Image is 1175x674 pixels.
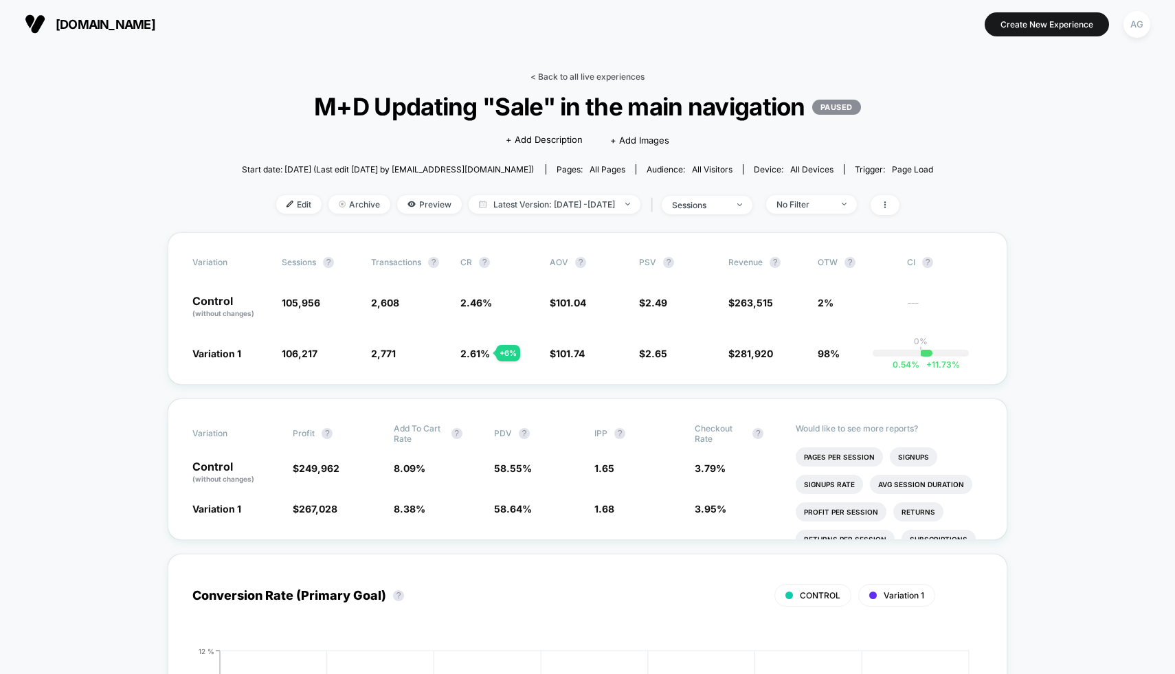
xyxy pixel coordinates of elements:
span: 0.54 % [893,359,919,370]
span: all pages [590,164,625,175]
span: CONTROL [800,590,840,600]
li: Returns [893,502,943,521]
li: Signups Rate [796,475,863,494]
p: Control [192,461,279,484]
button: ? [479,257,490,268]
button: ? [428,257,439,268]
a: < Back to all live experiences [530,71,645,82]
span: $ [639,297,667,308]
span: CR [460,257,472,267]
span: $ [550,297,586,308]
span: Preview [397,195,462,214]
span: 105,956 [282,297,320,308]
span: 101.04 [556,297,586,308]
span: Edit [276,195,322,214]
img: calendar [479,201,486,207]
span: 3.95 % [695,503,726,515]
span: Variation [192,257,268,268]
img: end [737,203,742,206]
span: 98% [818,348,840,359]
span: 2.65 [645,348,667,359]
span: Checkout Rate [695,423,746,444]
span: 2% [818,297,833,308]
span: IPP [594,428,607,438]
div: Trigger: [855,164,933,175]
button: ? [614,428,625,439]
span: Sessions [282,257,316,267]
span: Page Load [892,164,933,175]
span: CI [907,257,983,268]
span: (without changes) [192,475,254,483]
span: Variation 1 [884,590,924,600]
span: PDV [494,428,512,438]
span: 2.49 [645,297,667,308]
span: Variation 1 [192,503,241,515]
span: Transactions [371,257,421,267]
div: No Filter [776,199,831,210]
span: Device: [743,164,844,175]
span: 249,962 [299,462,339,474]
span: $ [728,348,773,359]
button: ? [519,428,530,439]
span: 2,771 [371,348,396,359]
span: Archive [328,195,390,214]
span: $ [293,503,337,515]
span: 281,920 [735,348,773,359]
tspan: 12 % [199,647,214,655]
button: ? [575,257,586,268]
span: 11.73 % [919,359,960,370]
span: + Add Description [506,133,583,147]
button: ? [752,428,763,439]
div: sessions [672,200,727,210]
img: Visually logo [25,14,45,34]
li: Signups [890,447,937,467]
span: AOV [550,257,568,267]
p: 0% [914,336,928,346]
span: 2.46 % [460,297,492,308]
button: [DOMAIN_NAME] [21,13,159,35]
span: 263,515 [735,297,773,308]
button: ? [922,257,933,268]
button: ? [451,428,462,439]
div: AG [1123,11,1150,38]
img: edit [287,201,293,207]
span: 58.55 % [494,462,532,474]
span: (without changes) [192,309,254,317]
img: end [339,201,346,207]
span: Latest Version: [DATE] - [DATE] [469,195,640,214]
span: 267,028 [299,503,337,515]
button: ? [322,428,333,439]
span: Add To Cart Rate [394,423,445,444]
span: Variation 1 [192,348,241,359]
div: Audience: [647,164,732,175]
span: PSV [639,257,656,267]
li: Avg Session Duration [870,475,972,494]
span: [DOMAIN_NAME] [56,17,155,32]
p: | [919,346,922,357]
span: Start date: [DATE] (Last edit [DATE] by [EMAIL_ADDRESS][DOMAIN_NAME]) [242,164,534,175]
li: Returns Per Session [796,530,895,549]
span: $ [728,297,773,308]
span: 3.79 % [695,462,726,474]
span: 8.09 % [394,462,425,474]
p: Control [192,295,268,319]
button: ? [663,257,674,268]
span: 2.61 % [460,348,490,359]
img: end [842,203,847,205]
button: ? [323,257,334,268]
li: Profit Per Session [796,502,886,521]
p: PAUSED [812,100,861,115]
li: Subscriptions [902,530,976,549]
span: 8.38 % [394,503,425,515]
span: $ [639,348,667,359]
span: + Add Images [610,135,669,146]
span: all devices [790,164,833,175]
span: | [647,195,662,215]
p: Would like to see more reports? [796,423,983,434]
span: 106,217 [282,348,317,359]
button: ? [844,257,855,268]
button: Create New Experience [985,12,1109,36]
span: --- [907,299,983,319]
li: Pages Per Session [796,447,883,467]
span: 1.65 [594,462,614,474]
